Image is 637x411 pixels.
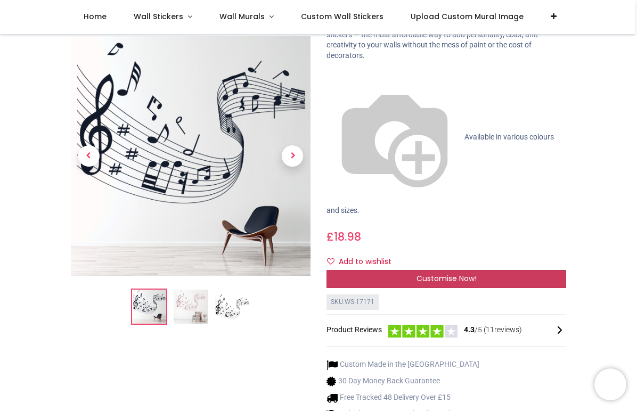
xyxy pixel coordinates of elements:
li: Free Tracked 48 Delivery Over £15 [326,392,479,404]
span: Upload Custom Mural Image [411,11,524,22]
span: Wall Stickers [134,11,183,22]
span: Next [282,146,303,167]
a: Next [275,72,311,240]
span: Home [84,11,107,22]
span: Custom Wall Stickers [301,11,383,22]
img: Music Score Musical Notes Wall Sticker [71,37,311,276]
li: Custom Made in the [GEOGRAPHIC_DATA] [326,359,479,371]
iframe: Brevo live chat [594,368,626,400]
button: Add to wishlistAdd to wishlist [326,253,401,271]
p: Transform any space in minutes with our premium easy-to-apply wall stickers — the most affordable... [326,19,566,61]
img: WS-17171-03 [215,290,249,324]
span: £ [326,229,361,244]
li: 30 Day Money Back Guarantee [326,376,479,387]
span: 4.3 [464,325,475,334]
a: Previous [71,72,107,240]
img: Music Score Musical Notes Wall Sticker [132,290,166,324]
span: Previous [78,146,100,167]
span: Customise Now! [416,273,477,284]
span: /5 ( 11 reviews) [464,325,522,335]
img: WS-17171-02 [174,290,208,324]
span: 18.98 [334,229,361,244]
div: SKU: WS-17171 [326,294,379,310]
div: Product Reviews [326,323,566,338]
img: color-wheel.png [326,69,463,205]
span: Wall Murals [219,11,265,22]
i: Add to wishlist [327,258,334,265]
